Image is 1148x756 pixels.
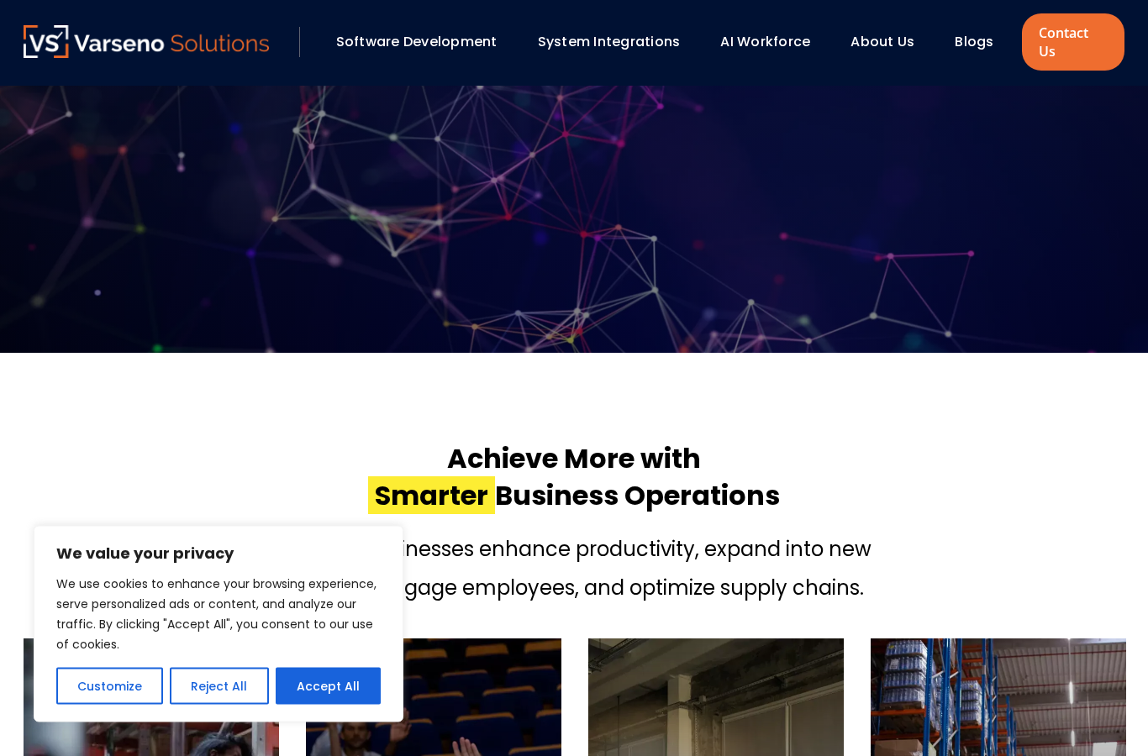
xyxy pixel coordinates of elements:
[368,441,780,515] h2: Achieve More with Business Operations
[720,32,810,51] a: AI Workforce
[842,28,938,56] div: About Us
[277,535,872,565] p: We help businesses enhance productivity, expand into new
[276,668,381,705] button: Accept All
[328,28,521,56] div: Software Development
[24,25,269,59] a: Varseno Solutions – Product Engineering & IT Services
[56,543,381,564] p: We value your privacy
[170,668,268,705] button: Reject All
[538,32,681,51] a: System Integrations
[712,28,834,56] div: AI Workforce
[336,32,498,51] a: Software Development
[277,574,872,604] p: markets, engage employees, and optimize supply chains.
[946,28,1017,56] div: Blogs
[56,574,381,654] p: We use cookies to enhance your browsing experience, serve personalized ads or content, and analyz...
[56,668,163,705] button: Customize
[24,25,269,58] img: Varseno Solutions – Product Engineering & IT Services
[1022,13,1124,71] a: Contact Us
[529,28,704,56] div: System Integrations
[955,32,993,51] a: Blogs
[850,32,914,51] a: About Us
[368,477,495,515] span: Smarter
